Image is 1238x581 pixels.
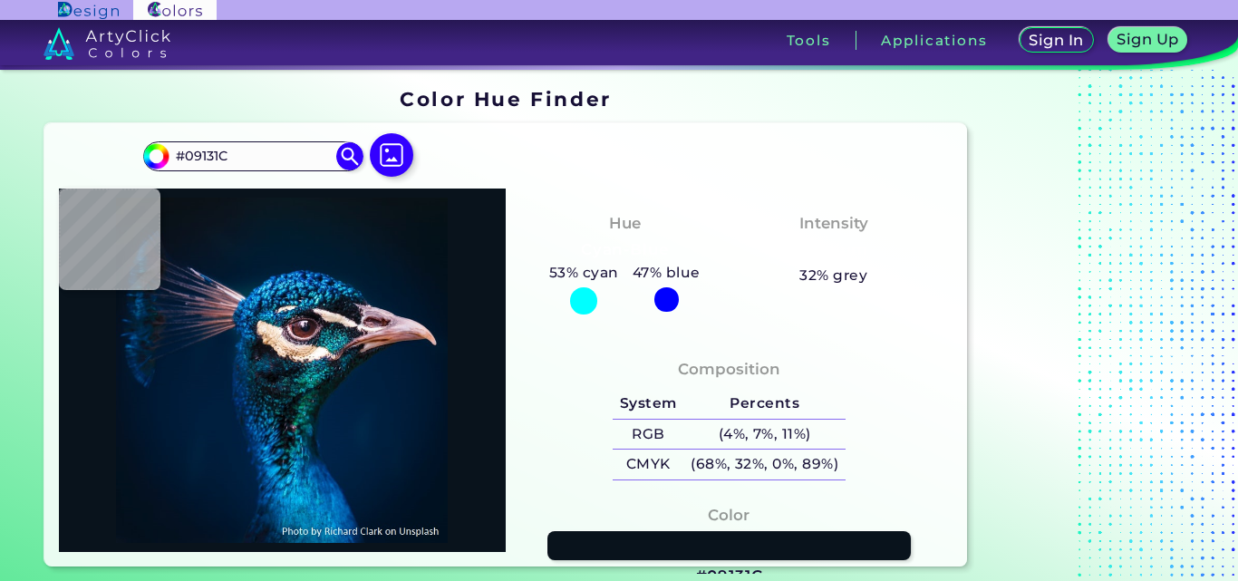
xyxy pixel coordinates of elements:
h5: 53% cyan [542,261,625,285]
h5: Sign In [1031,34,1080,47]
h4: Color [708,502,750,528]
h5: 32% grey [799,264,867,287]
h4: Intensity [799,210,868,237]
a: Sign Up [1112,29,1184,52]
input: type color.. [169,144,338,169]
img: icon picture [370,133,413,177]
h5: RGB [613,420,683,450]
h3: Tools [787,34,831,47]
h5: (68%, 32%, 0%, 89%) [683,450,845,479]
h5: Sign Up [1120,33,1176,46]
h3: Applications [881,34,987,47]
h3: Cyan-Blue [574,239,676,261]
h5: 47% blue [625,261,707,285]
img: logo_artyclick_colors_white.svg [44,27,171,60]
h3: Medium [791,239,876,261]
h5: Percents [683,389,845,419]
a: Sign In [1023,29,1090,52]
h5: (4%, 7%, 11%) [683,420,845,450]
img: ArtyClick Design logo [58,2,119,19]
h4: Composition [678,356,780,382]
h5: CMYK [613,450,683,479]
h4: Hue [609,210,641,237]
h1: Color Hue Finder [400,85,611,112]
h5: System [613,389,683,419]
img: icon search [336,142,363,169]
img: img_pavlin.jpg [68,198,497,542]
